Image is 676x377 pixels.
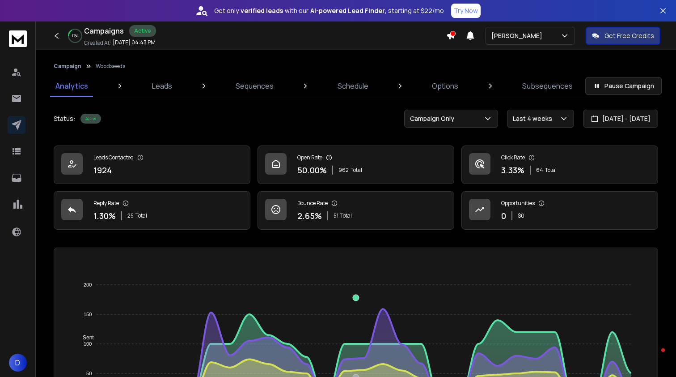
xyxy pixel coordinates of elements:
span: 51 [334,212,338,219]
tspan: 200 [84,282,92,287]
p: Opportunities [501,200,535,207]
a: Open Rate50.00%962Total [258,146,454,184]
p: Leads [152,81,172,91]
tspan: 150 [84,312,92,317]
p: Click Rate [501,154,525,161]
iframe: Intercom live chat [643,346,665,368]
p: Try Now [454,6,478,15]
span: 25 [127,212,134,219]
span: Total [545,167,557,174]
p: Woodseeds [96,63,125,70]
a: Sequences [230,75,279,97]
button: D [9,354,27,372]
p: Analytics [55,81,88,91]
a: Bounce Rate2.65%51Total [258,191,454,230]
span: 64 [536,167,543,174]
p: 3.33 % [501,164,524,176]
a: Subsequences [517,75,578,97]
tspan: 100 [84,341,92,347]
button: Try Now [451,4,481,18]
img: logo [9,30,27,47]
p: $ 0 [518,212,524,219]
span: Total [135,212,147,219]
strong: AI-powered Lead Finder, [310,6,386,15]
p: Open Rate [297,154,322,161]
a: Analytics [50,75,93,97]
p: Sequences [236,81,274,91]
tspan: 50 [86,371,92,376]
p: Campaign Only [410,114,458,123]
p: 1924 [93,164,112,176]
span: 962 [338,167,349,174]
p: Schedule [338,81,368,91]
p: Subsequences [522,81,573,91]
strong: verified leads [241,6,283,15]
p: Get only with our starting at $22/mo [214,6,444,15]
p: Options [432,81,458,91]
button: Campaign [54,63,81,70]
div: Active [80,114,101,124]
a: Schedule [332,75,374,97]
span: Total [351,167,362,174]
button: [DATE] - [DATE] [583,110,658,128]
p: 17 % [72,33,78,39]
p: 50.00 % [297,164,327,176]
p: Created At: [84,39,111,47]
p: Leads Contacted [93,154,134,161]
a: Options [427,75,464,97]
p: Status: [54,114,75,123]
p: [PERSON_NAME] [491,31,546,40]
button: Pause Campaign [585,77,662,95]
button: Get Free Credits [586,27,660,45]
p: 2.65 % [297,210,322,222]
span: Total [340,212,352,219]
a: Click Rate3.33%64Total [461,146,658,184]
a: Leads Contacted1924 [54,146,250,184]
h1: Campaigns [84,26,124,36]
span: Sent [76,334,94,341]
p: Bounce Rate [297,200,328,207]
a: Opportunities0$0 [461,191,658,230]
p: Get Free Credits [604,31,654,40]
p: Last 4 weeks [513,114,556,123]
p: 1.30 % [93,210,116,222]
p: Reply Rate [93,200,119,207]
div: Active [129,25,156,37]
p: [DATE] 04:43 PM [113,39,156,46]
p: 0 [501,210,506,222]
a: Leads [147,75,177,97]
a: Reply Rate1.30%25Total [54,191,250,230]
